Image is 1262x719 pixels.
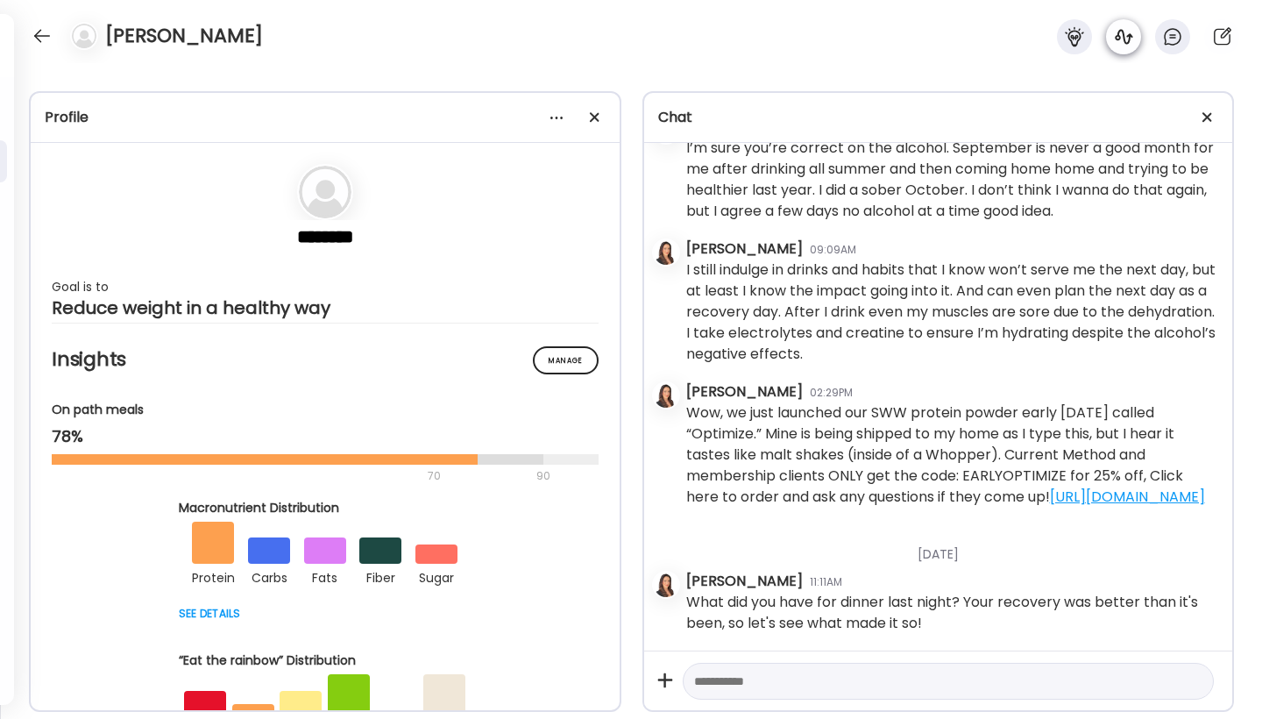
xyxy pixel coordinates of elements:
[415,564,457,588] div: sugar
[179,499,471,517] div: Macronutrient Distribution
[52,426,599,447] div: 78%
[654,573,678,597] img: avatars%2Flh3K99mx7famFxoIg6ki9KwKpCi1
[192,564,234,588] div: protein
[105,22,263,50] h4: [PERSON_NAME]
[686,260,1219,365] div: I still indulge in drinks and habits that I know won’t serve me the next day, but at least I know...
[304,564,346,588] div: fats
[179,651,471,670] div: “Eat the rainbow” Distribution
[686,524,1219,571] div: [DATE]
[654,240,678,265] img: avatars%2Flh3K99mx7famFxoIg6ki9KwKpCi1
[52,297,599,318] div: Reduce weight in a healthy way
[72,24,96,48] img: bg-avatar-default.svg
[686,138,1219,222] div: I’m sure you’re correct on the alcohol. September is never a good month for me after drinking all...
[658,107,1219,128] div: Chat
[45,107,606,128] div: Profile
[810,385,853,401] div: 02:29PM
[686,238,803,260] div: [PERSON_NAME]
[535,466,552,487] div: 90
[52,346,599,373] h2: Insights
[686,571,803,592] div: [PERSON_NAME]
[52,276,599,297] div: Goal is to
[299,166,351,218] img: bg-avatar-default.svg
[654,383,678,408] img: avatars%2Flh3K99mx7famFxoIg6ki9KwKpCi1
[686,381,803,402] div: [PERSON_NAME]
[1050,487,1205,507] a: [URL][DOMAIN_NAME]
[52,401,599,419] div: On path meals
[52,466,531,487] div: 70
[686,592,1219,634] div: What did you have for dinner last night? Your recovery was better than it's been, so let's see wh...
[686,402,1219,508] div: Wow, we just launched our SWW protein powder early [DATE] called “Optimize.” Mine is being shippe...
[810,574,842,590] div: 11:11AM
[359,564,401,588] div: fiber
[248,564,290,588] div: carbs
[810,242,856,258] div: 09:09AM
[533,346,599,374] div: Manage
